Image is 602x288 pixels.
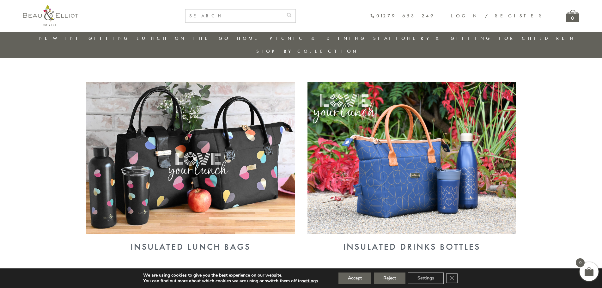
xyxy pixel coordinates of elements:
span: 0 [576,258,585,267]
button: Reject [374,273,405,284]
a: For Children [499,35,575,41]
button: settings [302,278,318,284]
a: Shop by collection [256,48,358,54]
button: Accept [338,273,371,284]
input: SEARCH [185,9,283,22]
a: Insulated Lunch Bags Insulated Lunch Bags [86,229,295,252]
p: We are using cookies to give you the best experience on our website. [143,273,319,278]
img: Insulated Drinks Bottles [307,82,516,234]
img: Insulated Lunch Bags [86,82,295,234]
a: Login / Register [451,13,544,19]
div: Insulated Drinks Bottles [307,242,516,252]
div: Insulated Lunch Bags [86,242,295,252]
a: Lunch On The Go [137,35,230,41]
a: Home [237,35,262,41]
a: Gifting [88,35,130,41]
a: 01279 653 249 [370,13,435,19]
a: Picnic & Dining [270,35,366,41]
p: You can find out more about which cookies we are using or switch them off in . [143,278,319,284]
button: Close GDPR Cookie Banner [446,273,458,283]
a: New in! [39,35,82,41]
img: logo [23,5,78,26]
button: Settings [408,273,444,284]
a: Stationery & Gifting [373,35,492,41]
a: Insulated Drinks Bottles Insulated Drinks Bottles [307,229,516,252]
a: 0 [566,10,579,22]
